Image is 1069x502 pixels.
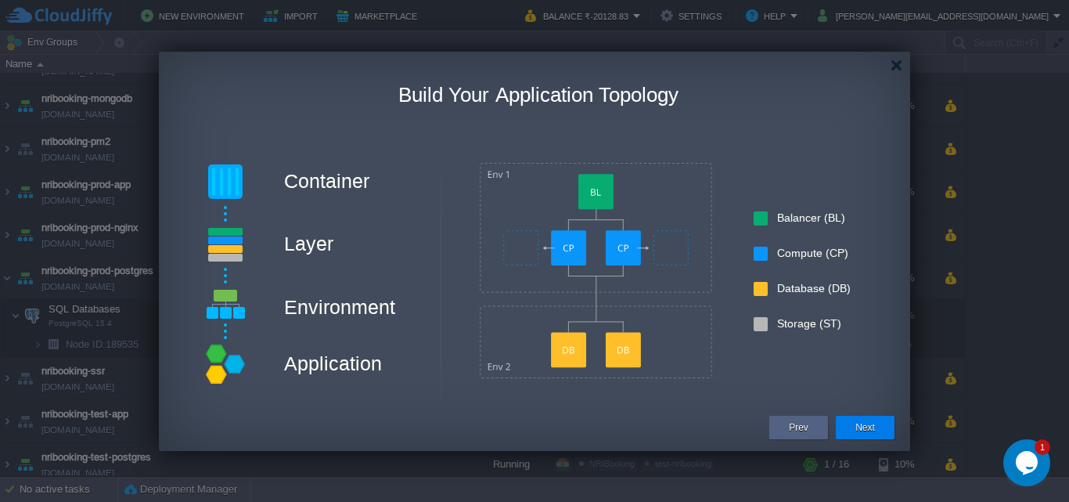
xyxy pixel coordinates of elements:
label: Balancer (BL) [777,211,855,224]
img: build-left-line.svg [224,268,227,284]
label: Environment [284,296,395,319]
button: Next [855,420,875,435]
img: build-left-line.svg [224,206,227,222]
img: build-right-storage.svg [754,317,768,331]
img: build-left-application.svg [206,345,245,384]
img: build-left-line.svg [224,323,227,339]
iframe: chat widget [1003,439,1053,486]
label: Container [284,170,369,193]
img: build-left-environment.svg [207,290,245,319]
img: build-left-container.svg [208,164,243,199]
img: build-right-database.svg [754,282,768,296]
label: Layer [284,233,333,255]
button: Prev [789,420,808,435]
img: build-right-balancer.svg [754,211,768,226]
label: Compute (CP) [777,247,855,259]
img: build-center.svg [480,163,712,378]
img: build-left-layer.svg [208,228,243,262]
label: Storage (ST) [777,317,855,330]
img: build-right-compute.svg [754,247,768,261]
label: Application [284,352,382,375]
label: Database (DB) [777,282,855,294]
div: Build Your Application Topology [190,83,887,114]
